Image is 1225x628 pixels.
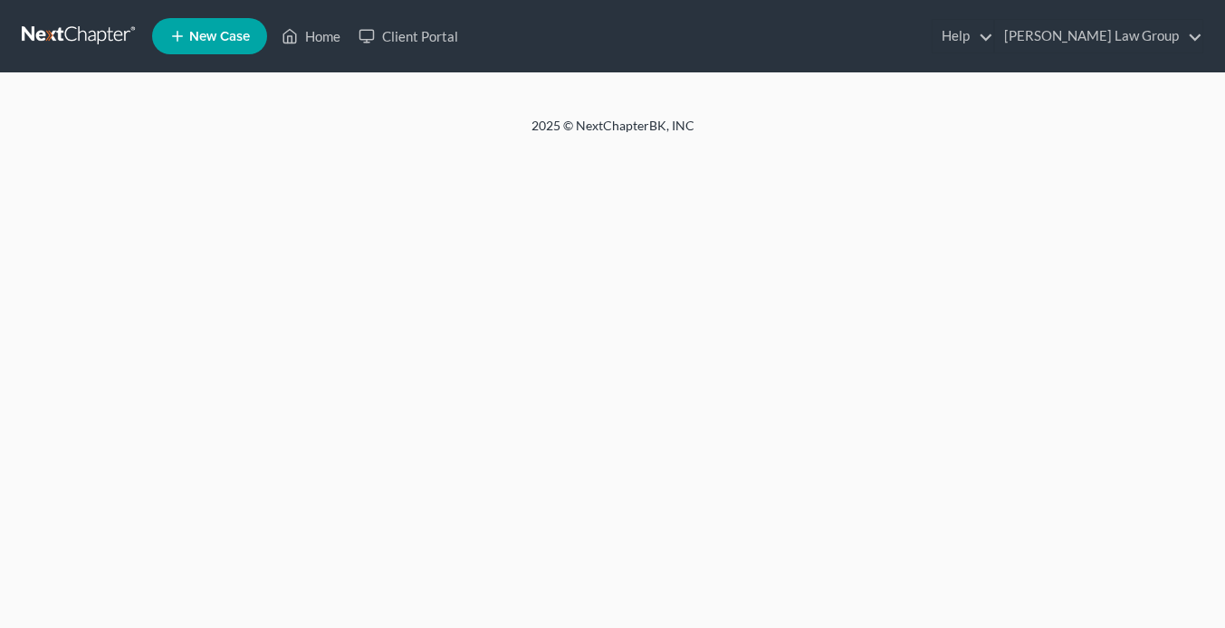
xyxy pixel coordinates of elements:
[933,20,993,52] a: Help
[349,20,467,52] a: Client Portal
[995,20,1202,52] a: [PERSON_NAME] Law Group
[152,18,267,54] new-legal-case-button: New Case
[273,20,349,52] a: Home
[97,117,1129,149] div: 2025 © NextChapterBK, INC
